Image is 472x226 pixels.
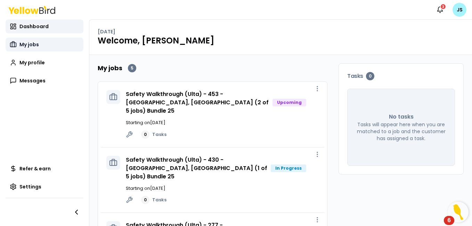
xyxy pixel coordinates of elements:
[272,99,306,106] div: Upcoming
[141,196,166,204] a: 0Tasks
[98,35,464,46] h1: Welcome, [PERSON_NAME]
[6,38,83,51] a: My jobs
[6,56,83,70] a: My profile
[141,130,149,139] div: 0
[19,23,49,30] span: Dashboard
[126,119,319,126] p: Starting on [DATE]
[6,19,83,33] a: Dashboard
[389,113,414,121] p: No tasks
[19,41,39,48] span: My jobs
[126,90,269,115] a: Safety Walkthrough (Ulta) - 453 - [GEOGRAPHIC_DATA], [GEOGRAPHIC_DATA] (2 of 5 jobs) Bundle 25
[141,130,166,139] a: 0Tasks
[128,64,136,72] div: 5
[356,121,446,142] p: Tasks will appear here when you are matched to a job and the customer has assigned a task.
[6,74,83,88] a: Messages
[19,183,41,190] span: Settings
[453,3,466,17] span: JS
[126,156,267,180] a: Safety Walkthrough (Ulta) - 430 - [GEOGRAPHIC_DATA], [GEOGRAPHIC_DATA] (1 of 5 jobs) Bundle 25
[126,185,319,192] p: Starting on [DATE]
[19,59,45,66] span: My profile
[6,162,83,176] a: Refer & earn
[19,77,46,84] span: Messages
[98,28,115,35] p: [DATE]
[141,196,149,204] div: 0
[347,72,455,80] h3: Tasks
[271,164,306,172] div: In Progress
[98,63,122,73] h2: My jobs
[366,72,374,80] div: 0
[433,3,447,17] button: 3
[448,202,469,223] button: Open Resource Center, 6 new notifications
[19,165,51,172] span: Refer & earn
[6,180,83,194] a: Settings
[440,3,446,10] div: 3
